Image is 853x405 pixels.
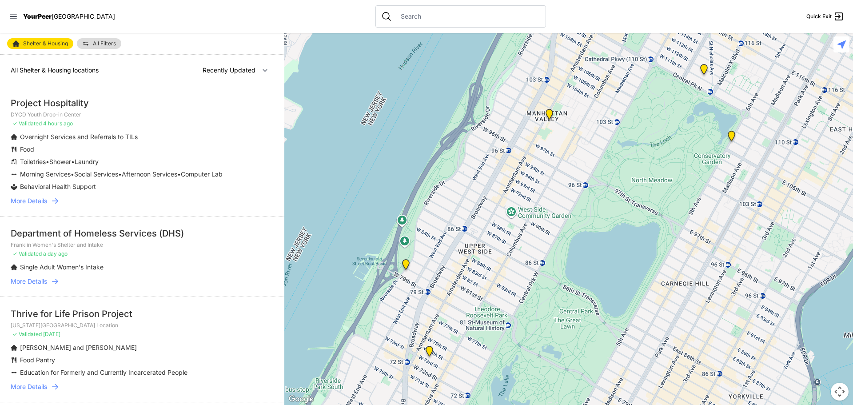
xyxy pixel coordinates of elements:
span: Shelter & Housing [23,41,68,46]
span: Food [20,145,34,153]
p: Franklin Women's Shelter and Intake [11,241,274,249]
a: Quick Exit [806,11,844,22]
a: More Details [11,382,274,391]
span: ✓ Validated [12,250,42,257]
span: 4 hours ago [43,120,73,127]
span: Toiletries [20,158,46,165]
a: All Filters [77,38,121,49]
span: All Shelter & Housing locations [11,66,99,74]
div: Bailey House, Inc. [831,20,842,34]
span: Afternoon Services [122,170,177,178]
span: More Details [11,382,47,391]
span: ✓ Validated [12,331,42,337]
a: Open this area in Google Maps (opens a new window) [287,393,316,405]
span: More Details [11,196,47,205]
span: [PERSON_NAME] and [PERSON_NAME] [20,344,137,351]
p: [US_STATE][GEOGRAPHIC_DATA] Location [11,322,274,329]
div: Project Hospitality [11,97,274,109]
span: Shower [49,158,71,165]
input: Search [395,12,540,21]
span: Laundry [75,158,99,165]
span: [DATE] [43,331,60,337]
button: Map camera controls [831,383,849,401]
img: Google [287,393,316,405]
a: More Details [11,277,274,286]
span: Single Adult Women's Intake [20,263,104,271]
span: Morning Services [20,170,71,178]
span: Overnight Services and Referrals to TILs [20,133,138,140]
span: Quick Exit [806,13,832,20]
p: DYCD Youth Drop-in Center [11,111,274,118]
span: ✓ Validated [12,120,42,127]
span: [GEOGRAPHIC_DATA] [52,12,115,20]
div: Hamilton Senior Center [424,346,435,360]
span: • [71,158,75,165]
div: Thrive for Life Prison Project [11,308,274,320]
span: Food Pantry [20,356,55,364]
a: Shelter & Housing [7,38,73,49]
span: YourPeer [23,12,52,20]
div: Department of Homeless Services (DHS) [11,227,274,240]
a: YourPeer[GEOGRAPHIC_DATA] [23,14,115,19]
span: Computer Lab [181,170,223,178]
span: • [177,170,181,178]
span: • [71,170,74,178]
span: a day ago [43,250,68,257]
a: More Details [11,196,274,205]
span: Behavioral Health Support [20,183,96,190]
div: 820 MRT Residential Chemical Dependence Treatment Program [698,64,710,78]
span: All Filters [93,41,116,46]
span: • [46,158,49,165]
div: Trinity Lutheran Church [544,109,555,123]
span: More Details [11,277,47,286]
span: Social Services [74,170,118,178]
div: Administrative Office, No Walk-Ins [400,259,411,273]
span: Education for Formerly and Currently Incarcerated People [20,369,187,376]
span: • [118,170,122,178]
